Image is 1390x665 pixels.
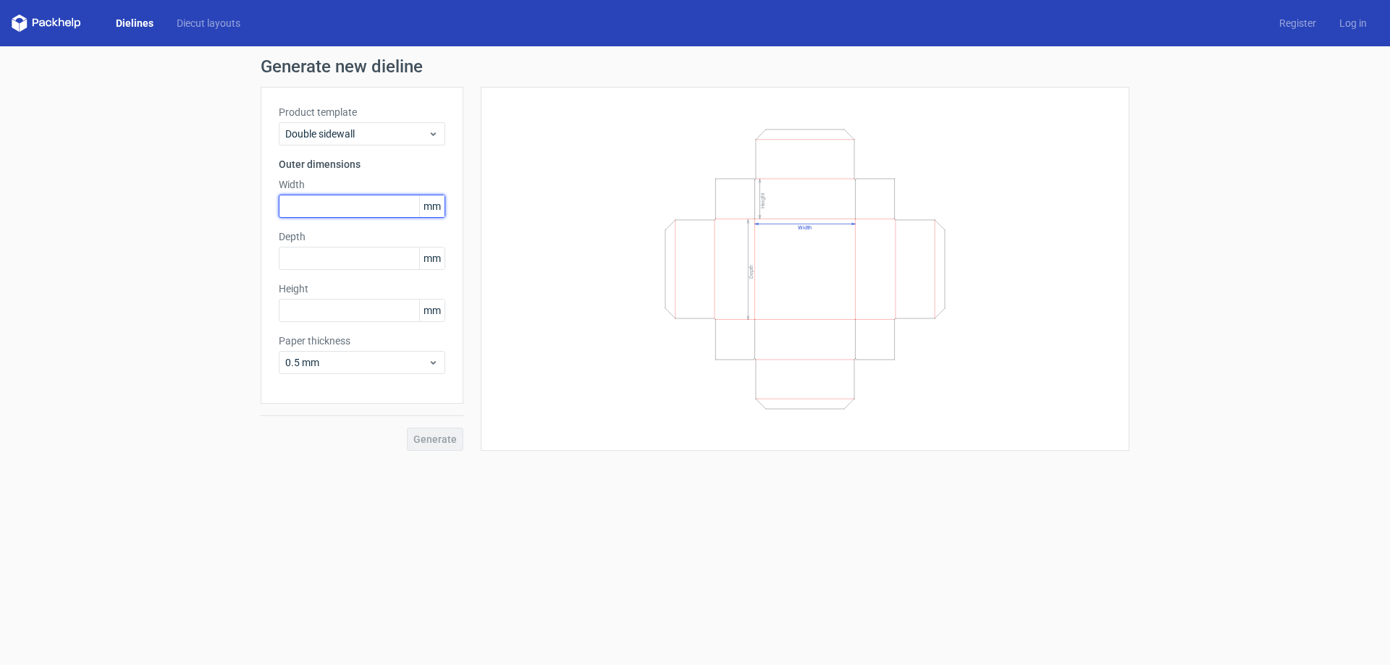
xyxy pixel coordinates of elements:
[285,355,428,370] span: 0.5 mm
[759,192,766,208] text: Height
[279,334,445,348] label: Paper thickness
[261,58,1129,75] h1: Generate new dieline
[748,264,754,278] text: Depth
[419,195,445,217] span: mm
[279,281,445,296] label: Height
[165,16,252,30] a: Diecut layouts
[419,300,445,321] span: mm
[279,105,445,119] label: Product template
[279,157,445,171] h3: Outer dimensions
[279,229,445,244] label: Depth
[419,247,445,269] span: mm
[798,224,812,231] text: Width
[285,127,428,141] span: Double sidewall
[1328,16,1378,30] a: Log in
[104,16,165,30] a: Dielines
[279,177,445,192] label: Width
[1268,16,1328,30] a: Register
